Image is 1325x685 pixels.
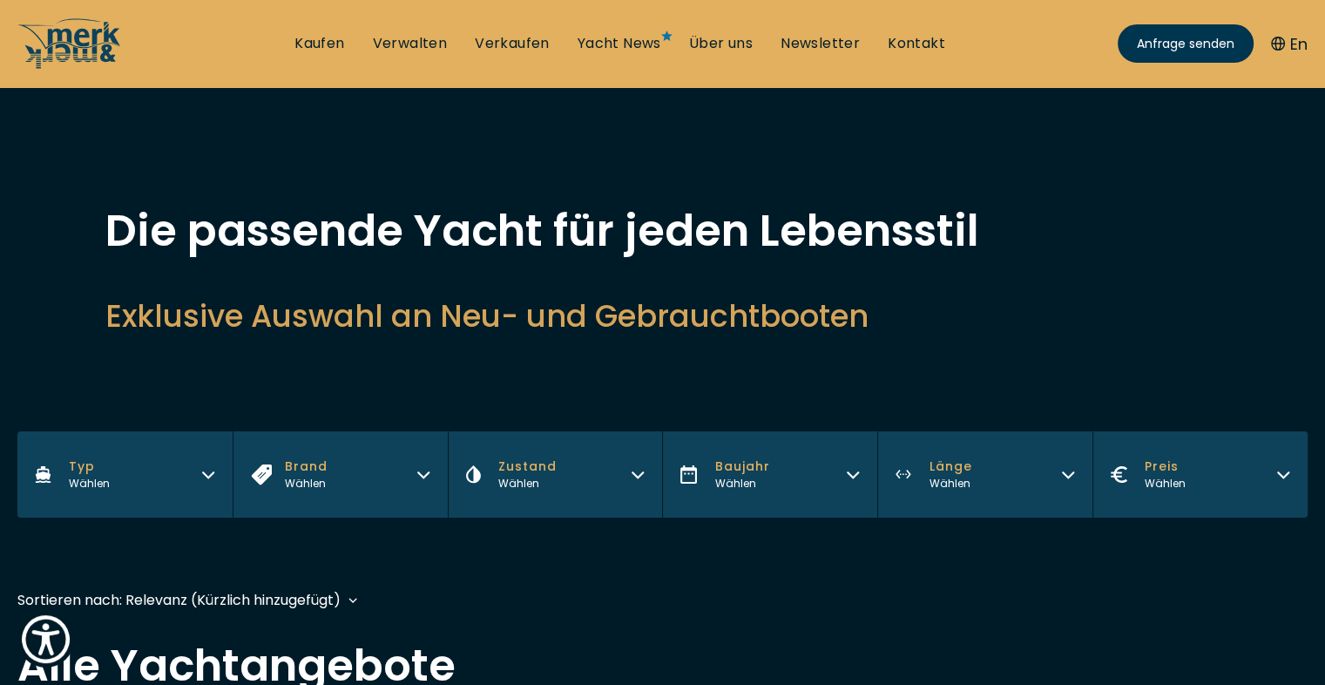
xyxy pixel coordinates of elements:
button: PreisWählen [1092,431,1308,518]
button: LängeWählen [877,431,1092,518]
a: Anfrage senden [1118,24,1254,63]
button: BrandWählen [233,431,448,518]
a: Yacht News [578,34,661,53]
a: Newsletter [781,34,860,53]
span: Baujahr [714,458,769,476]
span: Länge [930,458,972,476]
button: Show Accessibility Preferences [17,611,74,668]
h1: Die passende Yacht für jeden Lebensstil [105,209,1220,253]
button: En [1271,32,1308,56]
span: Zustand [498,458,557,476]
a: Kontakt [888,34,945,53]
a: Über uns [689,34,753,53]
h2: Exklusive Auswahl an Neu- und Gebrauchtbooten [105,295,1220,337]
span: Typ [69,458,110,476]
div: Wählen [285,476,328,492]
a: Verkaufen [475,34,550,53]
a: Verwalten [373,34,448,53]
span: Anfrage senden [1137,35,1234,53]
div: Wählen [498,476,557,492]
button: TypWählen [17,431,233,518]
div: Wählen [714,476,769,492]
button: ZustandWählen [448,431,663,518]
div: Wählen [1145,476,1186,492]
span: Preis [1145,458,1186,476]
div: Wählen [69,476,110,492]
div: Wählen [930,476,972,492]
span: Brand [285,458,328,476]
div: Sortieren nach: Relevanz (Kürzlich hinzugefügt) [17,589,341,611]
button: BaujahrWählen [662,431,877,518]
a: Kaufen [294,34,344,53]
